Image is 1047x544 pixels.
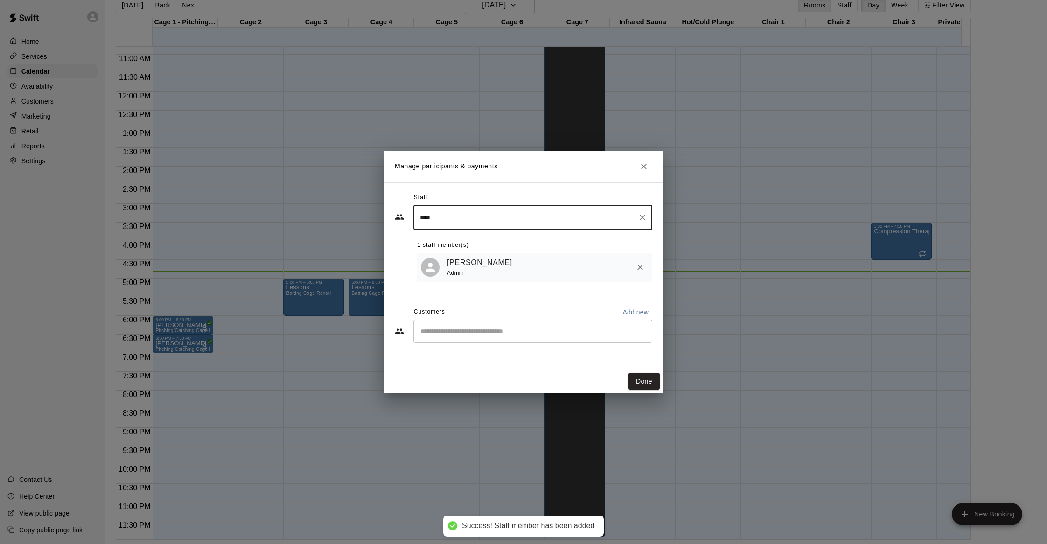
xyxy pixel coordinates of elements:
svg: Customers [395,327,404,336]
button: Add new [619,305,652,320]
span: Admin [447,270,464,276]
button: Close [635,158,652,175]
p: Manage participants & payments [395,161,498,171]
div: Start typing to search customers... [413,320,652,343]
svg: Staff [395,212,404,222]
button: Clear [636,211,649,224]
p: Add new [622,307,649,317]
button: Remove [632,259,649,276]
div: Success! Staff member has been added [462,521,594,531]
a: [PERSON_NAME] [447,257,512,269]
div: Jonathan Arias [421,258,440,277]
div: Search staff [413,205,652,230]
button: Done [628,373,660,390]
span: Staff [414,190,427,205]
span: 1 staff member(s) [417,238,469,253]
span: Customers [414,305,445,320]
